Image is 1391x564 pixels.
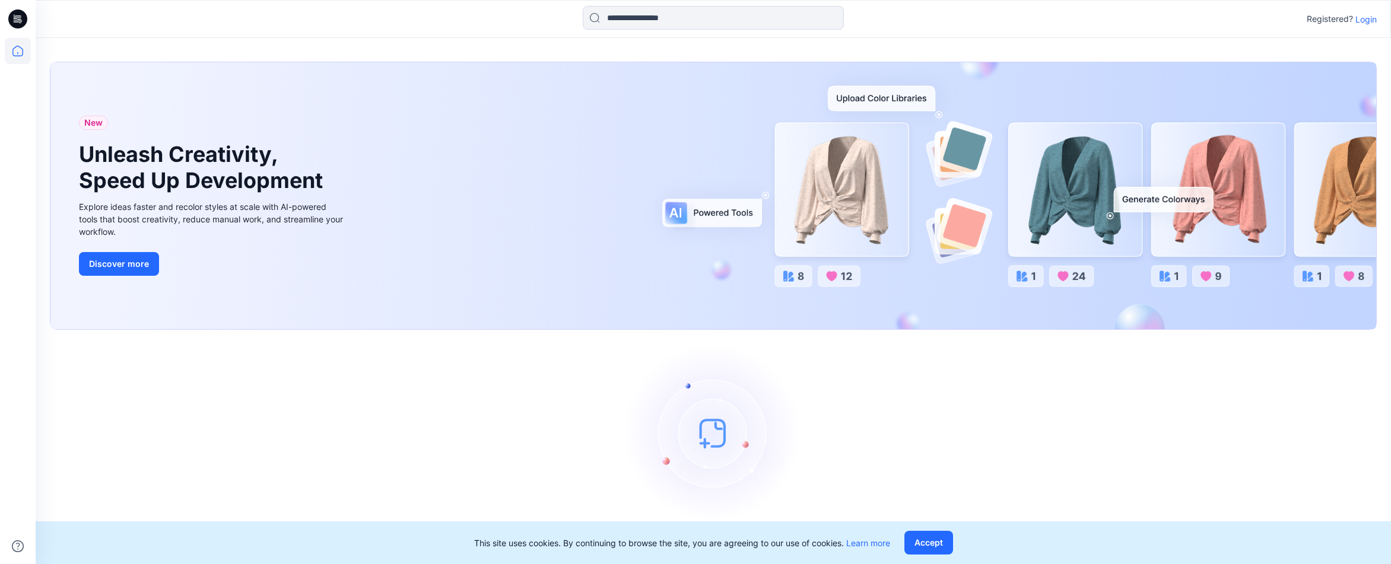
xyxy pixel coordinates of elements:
h1: Unleash Creativity, Speed Up Development [79,142,328,193]
p: This site uses cookies. By continuing to browse the site, you are agreeing to our use of cookies. [474,537,890,549]
p: Login [1355,13,1377,26]
button: Accept [904,531,953,555]
img: empty-state-image.svg [624,344,802,522]
a: Discover more [79,252,346,276]
span: New [84,116,103,130]
p: Registered? [1307,12,1353,26]
div: Explore ideas faster and recolor styles at scale with AI-powered tools that boost creativity, red... [79,200,346,238]
a: Learn more [846,538,890,548]
button: Discover more [79,252,159,276]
